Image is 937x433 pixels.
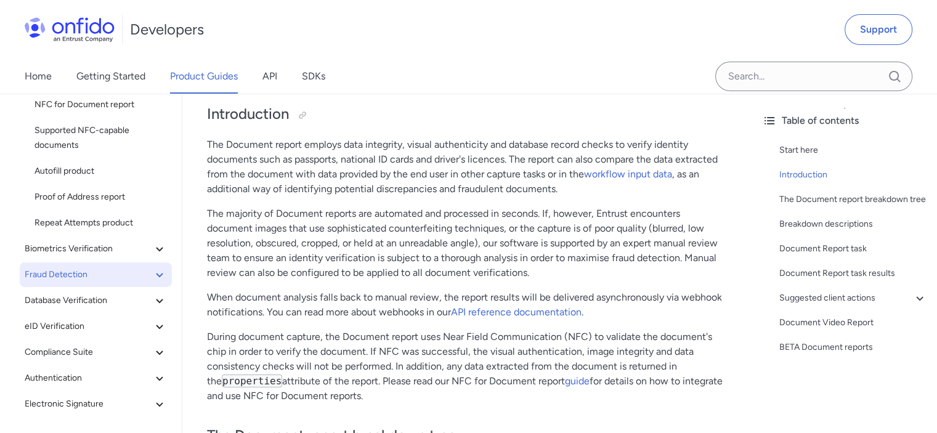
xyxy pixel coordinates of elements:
button: Compliance Suite [20,340,172,365]
a: BETA Document reports [779,340,927,355]
a: Home [25,59,52,94]
button: Electronic Signature [20,392,172,416]
input: Onfido search input field [715,62,912,91]
h1: Developers [130,20,204,39]
button: Database Verification [20,288,172,313]
button: Authentication [20,366,172,391]
div: Table of contents [762,113,927,128]
button: Biometrics Verification [20,237,172,261]
a: Proof of Address report [30,185,172,209]
a: API [262,59,277,94]
a: Repeat Attempts product [30,211,172,235]
a: API reference documentation [451,306,582,318]
a: Autofill product [30,159,172,184]
p: When document analysis falls back to manual review, the report results will be delivered asynchro... [207,290,728,320]
button: eID Verification [20,314,172,339]
a: Suggested client actions [779,291,927,306]
a: Support [845,14,912,45]
a: Start here [779,143,927,158]
a: Getting Started [76,59,145,94]
a: Document Video Report [779,315,927,330]
span: Repeat Attempts product [34,216,167,230]
code: properties [222,374,282,387]
a: Supported NFC-capable documents [30,118,172,158]
span: Supported NFC-capable documents [34,123,167,153]
span: eID Verification [25,319,152,334]
a: Document Report task results [779,266,927,281]
p: During document capture, the Document report uses Near Field Communication (NFC) to validate the ... [207,330,728,403]
a: Introduction [779,168,927,182]
span: NFC for Document report [34,97,167,112]
a: guide [565,375,590,387]
span: Biometrics Verification [25,241,152,256]
a: workflow input data [584,168,672,180]
a: The Document report breakdown tree [779,192,927,207]
a: Breakdown descriptions [779,217,927,232]
button: Fraud Detection [20,262,172,287]
a: Product Guides [170,59,238,94]
a: NFC for Document report [30,92,172,117]
p: The Document report employs data integrity, visual authenticity and database record checks to ver... [207,137,728,196]
p: The majority of Document reports are automated and processed in seconds. If, however, Entrust enc... [207,206,728,280]
a: Document Report task [779,241,927,256]
span: Authentication [25,371,152,386]
span: Autofill product [34,164,167,179]
a: SDKs [302,59,325,94]
span: Fraud Detection [25,267,152,282]
span: Database Verification [25,293,152,308]
span: Compliance Suite [25,345,152,360]
h2: Introduction [207,104,728,125]
img: Onfido Logo [25,17,115,42]
span: Electronic Signature [25,397,152,411]
span: Proof of Address report [34,190,167,204]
